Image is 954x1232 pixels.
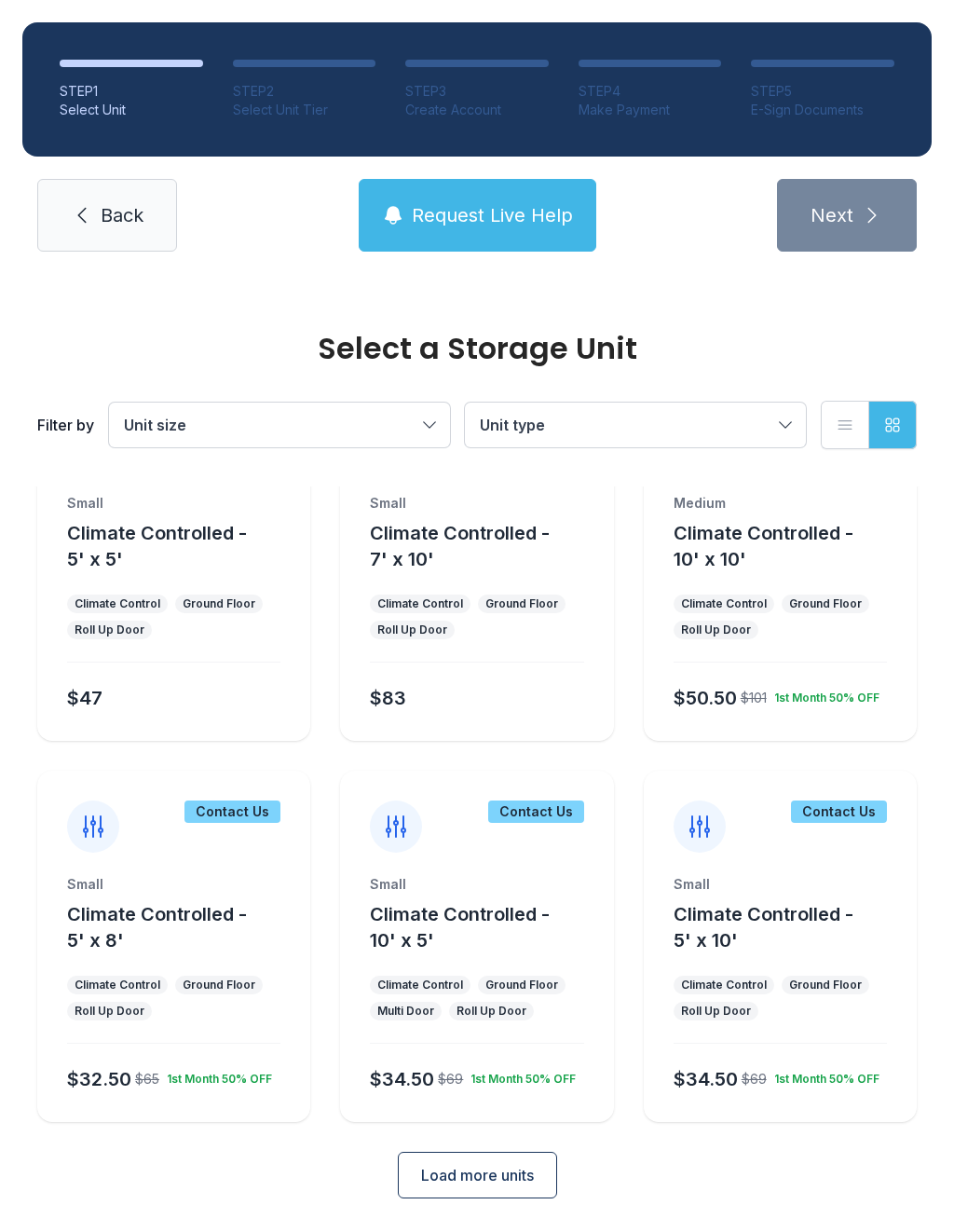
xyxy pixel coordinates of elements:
[370,520,606,572] button: Climate Controlled - 7' x 10'
[233,82,376,101] div: STEP 2
[67,875,280,894] div: Small
[377,1004,434,1019] div: Multi Door
[370,685,406,711] div: $83
[789,596,862,611] div: Ground Floor
[789,978,862,992] div: Ground Floor
[463,1064,576,1087] div: 1st Month 50% OFF
[183,978,255,992] div: Ground Floor
[767,1064,879,1087] div: 1st Month 50% OFF
[767,683,879,705] div: 1st Month 50% OFF
[741,689,767,707] div: $101
[124,416,186,434] span: Unit size
[184,801,280,823] div: Contact Us
[674,903,853,951] span: Climate Controlled - 5' x 10'
[67,522,247,570] span: Climate Controlled - 5' x 5'
[791,801,887,823] div: Contact Us
[457,1004,526,1019] div: Roll Up Door
[751,82,894,101] div: STEP 5
[579,82,722,101] div: STEP 4
[159,1064,272,1087] div: 1st Month 50% OFF
[377,978,463,992] div: Climate Control
[60,82,203,101] div: STEP 1
[674,522,853,570] span: Climate Controlled - 10' x 10'
[370,901,606,953] button: Climate Controlled - 10' x 5'
[37,334,917,363] div: Select a Storage Unit
[370,522,550,570] span: Climate Controlled - 7' x 10'
[751,101,894,119] div: E-Sign Documents
[811,202,853,228] span: Next
[37,414,94,436] div: Filter by
[421,1164,534,1186] span: Load more units
[579,101,722,119] div: Make Payment
[681,1004,751,1019] div: Roll Up Door
[101,202,143,228] span: Back
[412,202,573,228] span: Request Live Help
[67,520,303,572] button: Climate Controlled - 5' x 5'
[60,101,203,119] div: Select Unit
[488,801,584,823] div: Contact Us
[370,1066,434,1092] div: $34.50
[681,978,767,992] div: Climate Control
[67,1066,131,1092] div: $32.50
[135,1070,159,1088] div: $65
[465,403,806,447] button: Unit type
[480,416,545,434] span: Unit type
[485,978,558,992] div: Ground Floor
[75,1004,144,1019] div: Roll Up Door
[674,875,887,894] div: Small
[377,623,447,637] div: Roll Up Door
[405,82,549,101] div: STEP 3
[674,494,887,513] div: Medium
[370,903,550,951] span: Climate Controlled - 10' x 5'
[67,685,102,711] div: $47
[183,596,255,611] div: Ground Floor
[377,596,463,611] div: Climate Control
[67,494,280,513] div: Small
[485,596,558,611] div: Ground Floor
[370,875,583,894] div: Small
[674,1066,738,1092] div: $34.50
[109,403,450,447] button: Unit size
[75,623,144,637] div: Roll Up Door
[681,596,767,611] div: Climate Control
[674,901,909,953] button: Climate Controlled - 5' x 10'
[67,903,247,951] span: Climate Controlled - 5' x 8'
[67,901,303,953] button: Climate Controlled - 5' x 8'
[405,101,549,119] div: Create Account
[75,596,160,611] div: Climate Control
[438,1070,463,1088] div: $69
[674,520,909,572] button: Climate Controlled - 10' x 10'
[742,1070,767,1088] div: $69
[233,101,376,119] div: Select Unit Tier
[674,685,737,711] div: $50.50
[681,623,751,637] div: Roll Up Door
[370,494,583,513] div: Small
[75,978,160,992] div: Climate Control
